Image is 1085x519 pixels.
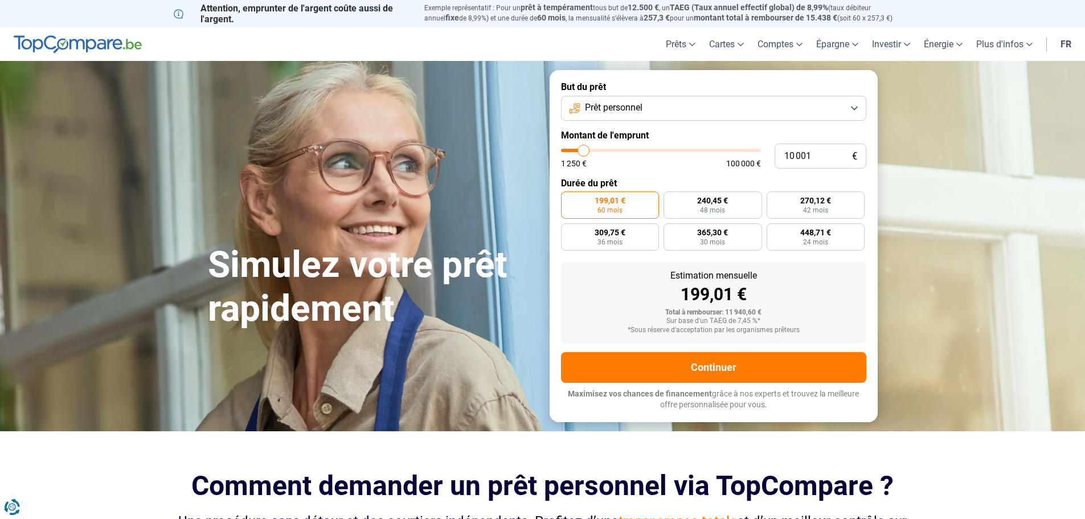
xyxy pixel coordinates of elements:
[174,3,411,24] p: Attention, emprunter de l'argent coûte aussi de l'argent.
[568,389,712,398] span: Maximisez vos chances de financement
[561,178,866,189] label: Durée du prêt
[700,207,725,214] span: 48 mois
[803,239,828,246] span: 24 mois
[14,35,142,54] img: TopCompare
[697,197,728,205] span: 240,45 €
[445,13,459,22] span: fixe
[726,160,761,167] span: 100 000 €
[628,3,659,12] span: 12.500 €
[700,239,725,246] span: 30 mois
[1054,27,1078,61] a: fr
[585,101,642,114] span: Prêt personnel
[208,243,536,331] h1: Simulez votre prêt rapidement
[570,317,857,325] div: Sur base d'un TAEG de 7,45 %*
[702,27,751,61] a: Cartes
[561,81,866,92] label: But du prêt
[561,130,866,141] label: Montant de l'emprunt
[561,160,587,167] span: 1 250 €
[597,239,623,246] span: 36 mois
[561,352,866,383] button: Continuer
[597,207,623,214] span: 60 mois
[561,389,866,411] p: grâce à nos experts et trouvez la meilleure offre personnalisée pour vous.
[595,228,625,236] span: 309,75 €
[570,286,857,303] div: 199,01 €
[852,152,857,161] span: €
[595,197,625,205] span: 199,01 €
[809,27,865,61] a: Épargne
[670,3,828,12] span: TAEG (Taux annuel effectif global) de 8,99%
[800,197,831,205] span: 270,12 €
[917,27,969,61] a: Énergie
[537,13,566,22] span: 60 mois
[561,96,866,121] button: Prêt personnel
[865,27,917,61] a: Investir
[659,27,702,61] a: Prêts
[800,228,831,236] span: 448,71 €
[697,228,728,236] span: 365,30 €
[644,13,670,22] span: 257,3 €
[694,13,837,22] span: montant total à rembourser de 15.438 €
[751,27,809,61] a: Comptes
[570,326,857,334] div: *Sous réserve d'acceptation par les organismes prêteurs
[570,271,857,280] div: Estimation mensuelle
[570,309,857,317] div: Total à rembourser: 11 940,60 €
[969,27,1039,61] a: Plus d'infos
[521,3,593,12] span: prêt à tempérament
[424,3,912,23] p: Exemple représentatif : Pour un tous but de , un (taux débiteur annuel de 8,99%) et une durée de ...
[803,207,828,214] span: 42 mois
[174,470,912,501] h2: Comment demander un prêt personnel via TopCompare ?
